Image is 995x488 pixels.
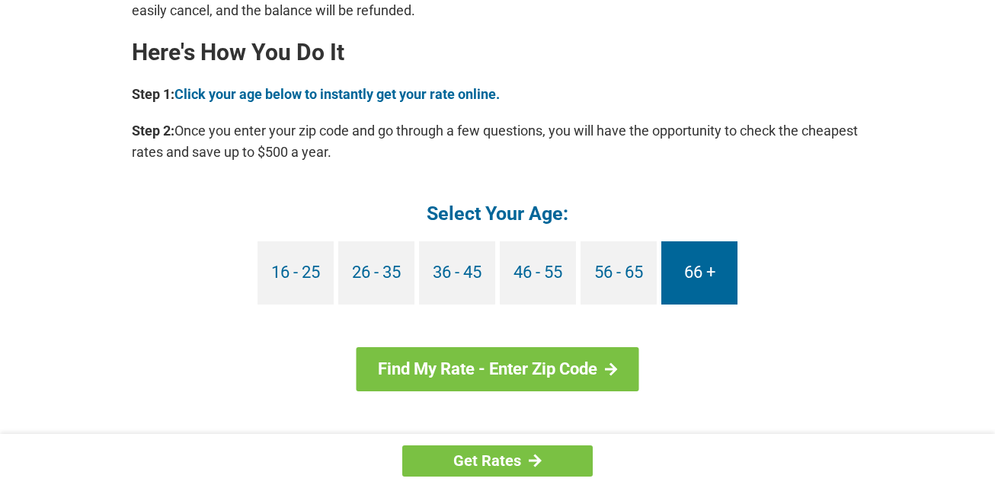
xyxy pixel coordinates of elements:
a: Find My Rate - Enter Zip Code [357,347,639,391]
a: 56 - 65 [581,241,657,305]
h2: Here's How You Do It [132,40,863,65]
a: 16 - 25 [258,241,334,305]
a: 36 - 45 [419,241,495,305]
b: Step 1: [132,86,174,102]
a: Get Rates [402,445,593,477]
a: Click your age below to instantly get your rate online. [174,86,500,102]
h4: Select Your Age: [132,201,863,226]
a: 26 - 35 [338,241,414,305]
b: Step 2: [132,123,174,139]
a: 66 + [661,241,737,305]
a: 46 - 55 [500,241,576,305]
p: Once you enter your zip code and go through a few questions, you will have the opportunity to che... [132,120,863,163]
